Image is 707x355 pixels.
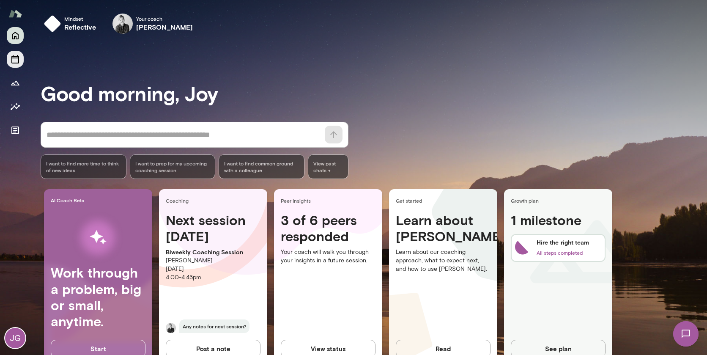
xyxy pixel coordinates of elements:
[281,212,375,245] h4: 3 of 6 peers responded
[136,15,193,22] span: Your coach
[44,15,61,32] img: mindset
[135,160,210,173] span: I want to prep for my upcoming coaching session
[7,51,24,68] button: Sessions
[537,238,589,247] h6: Hire the right team
[166,323,176,333] img: Tré
[396,197,494,204] span: Get started
[5,328,25,348] div: JG
[166,248,260,256] p: Biweekly Coaching Session
[396,248,491,273] p: Learn about our coaching approach, what to expect next, and how to use [PERSON_NAME].
[136,22,193,32] h6: [PERSON_NAME]
[8,6,22,22] img: Mento
[7,27,24,44] button: Home
[224,160,299,173] span: I want to find common ground with a colleague
[166,256,260,265] p: [PERSON_NAME]
[41,10,103,37] button: Mindsetreflective
[112,14,133,34] img: Tré Wright
[166,273,260,282] p: 4:00 - 4:45pm
[60,211,136,264] img: AI Workflows
[179,319,249,333] span: Any notes for next session?
[107,10,199,37] div: Tré WrightYour coach[PERSON_NAME]
[7,122,24,139] button: Documents
[41,154,126,179] div: I want to find more time to think of new ideas
[51,264,145,330] h4: Work through a problem, big or small, anytime.
[537,250,583,256] span: All steps completed
[511,212,606,231] h4: 1 milestone
[281,248,375,265] p: Your coach will walk you through your insights in a future session.
[511,197,609,204] span: Growth plan
[64,22,96,32] h6: reflective
[396,212,491,245] h4: Learn about [PERSON_NAME]
[46,160,121,173] span: I want to find more time to think of new ideas
[41,81,707,105] h3: Good morning, Joy
[64,15,96,22] span: Mindset
[281,197,379,204] span: Peer Insights
[166,197,264,204] span: Coaching
[7,98,24,115] button: Insights
[130,154,216,179] div: I want to prep for my upcoming coaching session
[166,265,260,273] p: [DATE]
[166,212,260,245] h4: Next session [DATE]
[7,74,24,91] button: Growth Plan
[51,197,149,204] span: AI Coach Beta
[308,154,348,179] span: View past chats ->
[219,154,304,179] div: I want to find common ground with a colleague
